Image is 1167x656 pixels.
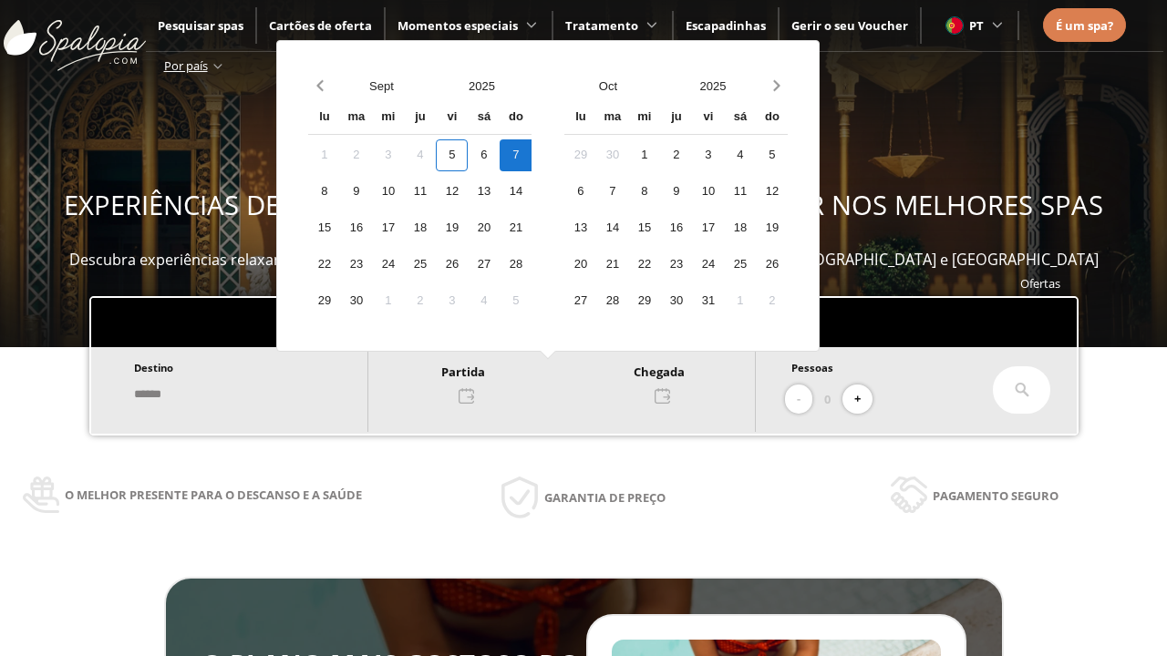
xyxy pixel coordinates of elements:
button: Open months overlay [331,70,431,102]
div: 28 [500,249,532,281]
div: 7 [596,176,628,208]
div: 17 [372,212,404,244]
div: 27 [564,285,596,317]
div: 30 [596,139,628,171]
div: ju [404,102,436,134]
div: 19 [436,212,468,244]
div: 6 [564,176,596,208]
div: 2 [340,139,372,171]
div: sá [468,102,500,134]
a: Escapadinhas [686,17,766,34]
div: 5 [500,285,532,317]
span: Pagamento seguro [933,486,1059,506]
button: - [785,384,812,415]
div: 3 [372,139,404,171]
div: 15 [308,212,340,244]
img: ImgLogoSpalopia.BvClDcEz.svg [4,2,146,71]
div: ma [340,102,372,134]
button: Open years overlay [431,70,532,102]
div: 1 [724,285,756,317]
div: 14 [500,176,532,208]
button: + [842,384,873,415]
span: Pessoas [791,361,833,374]
div: mi [628,102,660,134]
div: 31 [692,285,724,317]
div: 20 [468,212,500,244]
div: 29 [308,285,340,317]
span: EXPERIÊNCIAS DE BEM-ESTAR PARA OFERECER E APROVEITAR NOS MELHORES SPAS [64,187,1103,223]
div: 12 [436,176,468,208]
div: Calendar wrapper [308,102,532,317]
div: ma [596,102,628,134]
div: 29 [628,285,660,317]
div: 1 [372,285,404,317]
div: 12 [756,176,788,208]
div: mi [372,102,404,134]
div: 29 [564,139,596,171]
a: Ofertas [1020,275,1060,292]
div: 20 [564,249,596,281]
div: 1 [308,139,340,171]
div: 18 [724,212,756,244]
div: 2 [756,285,788,317]
button: Next month [765,70,788,102]
div: 8 [628,176,660,208]
div: 24 [692,249,724,281]
span: 0 [824,389,831,409]
div: 21 [596,249,628,281]
div: 8 [308,176,340,208]
div: 23 [660,249,692,281]
div: 6 [468,139,500,171]
div: 11 [404,176,436,208]
div: 22 [308,249,340,281]
div: 22 [628,249,660,281]
a: Cartões de oferta [269,17,372,34]
a: Gerir o seu Voucher [791,17,908,34]
span: Garantia de preço [544,487,666,507]
div: 1 [628,139,660,171]
span: É um spa? [1056,17,1113,34]
div: 23 [340,249,372,281]
div: 5 [756,139,788,171]
div: 3 [436,285,468,317]
div: 3 [692,139,724,171]
div: 30 [660,285,692,317]
div: lu [564,102,596,134]
div: 4 [404,139,436,171]
div: 10 [692,176,724,208]
div: do [500,102,532,134]
div: 4 [468,285,500,317]
div: sá [724,102,756,134]
div: 13 [564,212,596,244]
div: 4 [724,139,756,171]
div: 7 [500,139,532,171]
div: vi [436,102,468,134]
span: Destino [134,361,173,374]
div: lu [308,102,340,134]
button: Open years overlay [660,70,765,102]
div: 28 [596,285,628,317]
div: 17 [692,212,724,244]
div: 16 [660,212,692,244]
button: Open months overlay [555,70,660,102]
div: 2 [660,139,692,171]
div: 11 [724,176,756,208]
div: 27 [468,249,500,281]
a: Pesquisar spas [158,17,243,34]
a: É um spa? [1056,15,1113,36]
div: Calendar days [564,139,788,317]
div: 24 [372,249,404,281]
div: 10 [372,176,404,208]
div: 15 [628,212,660,244]
div: 13 [468,176,500,208]
div: 18 [404,212,436,244]
div: Calendar wrapper [564,102,788,317]
div: 30 [340,285,372,317]
div: 19 [756,212,788,244]
div: 25 [404,249,436,281]
div: 26 [436,249,468,281]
